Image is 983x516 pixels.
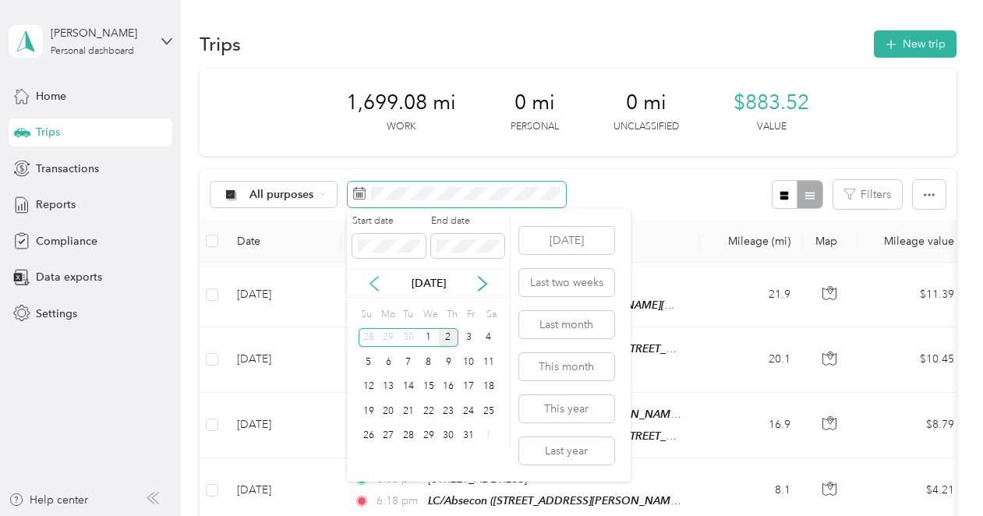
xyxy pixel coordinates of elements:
div: 14 [398,377,419,397]
button: Last year [519,437,614,465]
div: 1 [479,426,499,446]
div: 12 [359,377,379,397]
span: [STREET_ADDRESS] [428,472,527,486]
div: 28 [359,328,379,348]
button: Last month [519,311,614,338]
div: 30 [398,328,419,348]
label: Start date [352,214,426,228]
td: $11.39 [857,263,967,327]
th: Date [225,220,341,263]
div: 25 [479,401,499,421]
h1: Trips [200,36,241,52]
div: 18 [479,377,499,397]
td: $10.45 [857,327,967,392]
div: Fr [464,303,479,325]
td: 21.9 [700,263,803,327]
div: [PERSON_NAME] [51,25,148,41]
button: Last two weeks [519,269,614,296]
div: 8 [419,352,439,372]
div: 29 [378,328,398,348]
div: 9 [439,352,459,372]
div: 4 [479,328,499,348]
span: 0 mi [514,90,555,115]
div: 22 [419,401,439,421]
button: This month [519,353,614,380]
div: Th [444,303,458,325]
div: 23 [439,401,459,421]
p: Value [757,120,787,134]
th: Mileage value [857,220,967,263]
div: 11 [479,352,499,372]
div: 3 [458,328,479,348]
div: 27 [378,426,398,446]
span: [STREET_ADDRESS][PERSON_NAME] ([STREET_ADDRESS][PERSON_NAME][US_STATE]) [428,429,865,443]
div: Personal dashboard [51,47,134,56]
div: Mo [378,303,395,325]
div: 13 [378,377,398,397]
div: 21 [398,401,419,421]
div: 2 [439,328,459,348]
span: Settings [36,306,77,322]
div: 24 [458,401,479,421]
td: [DATE] [225,263,341,327]
button: New trip [874,30,956,58]
span: Home [36,88,66,104]
span: All purposes [249,189,314,200]
span: LC/Absecon ([STREET_ADDRESS][PERSON_NAME][PERSON_NAME][US_STATE]) [428,494,826,507]
div: 1 [419,328,439,348]
p: [DATE] [396,275,461,292]
td: [DATE] [225,393,341,458]
div: Su [359,303,373,325]
p: Work [387,120,415,134]
span: Data exports [36,269,102,285]
span: 6:18 pm [377,493,421,510]
button: Help center [9,492,88,508]
td: [DATE] [225,327,341,392]
span: [STREET_ADDRESS][PERSON_NAME] ([STREET_ADDRESS][PERSON_NAME][US_STATE]) [428,342,865,355]
td: 20.1 [700,327,803,392]
span: Compliance [36,233,97,249]
div: 29 [419,426,439,446]
span: Trips [36,124,60,140]
div: 7 [398,352,419,372]
div: 16 [439,377,459,397]
td: $8.79 [857,393,967,458]
th: Map [803,220,857,263]
span: $883.52 [734,90,809,115]
th: Locations [341,220,700,263]
div: 6 [378,352,398,372]
button: This year [519,395,614,422]
button: [DATE] [519,227,614,254]
span: Transactions [36,161,99,177]
th: Mileage (mi) [700,220,803,263]
p: Unclassified [613,120,679,134]
div: 28 [398,426,419,446]
span: 0 mi [626,90,667,115]
div: Sa [484,303,499,325]
div: 30 [439,426,459,446]
div: 10 [458,352,479,372]
span: Reports [36,196,76,213]
p: Personal [511,120,559,134]
div: We [421,303,439,325]
span: 1,699.08 mi [346,90,456,115]
div: 5 [359,352,379,372]
div: 20 [378,401,398,421]
div: 15 [419,377,439,397]
label: End date [431,214,504,228]
iframe: Everlance-gr Chat Button Frame [896,429,983,516]
div: Tu [401,303,415,325]
div: 31 [458,426,479,446]
div: 26 [359,426,379,446]
div: 17 [458,377,479,397]
button: Filters [833,180,902,209]
div: 19 [359,401,379,421]
td: 16.9 [700,393,803,458]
